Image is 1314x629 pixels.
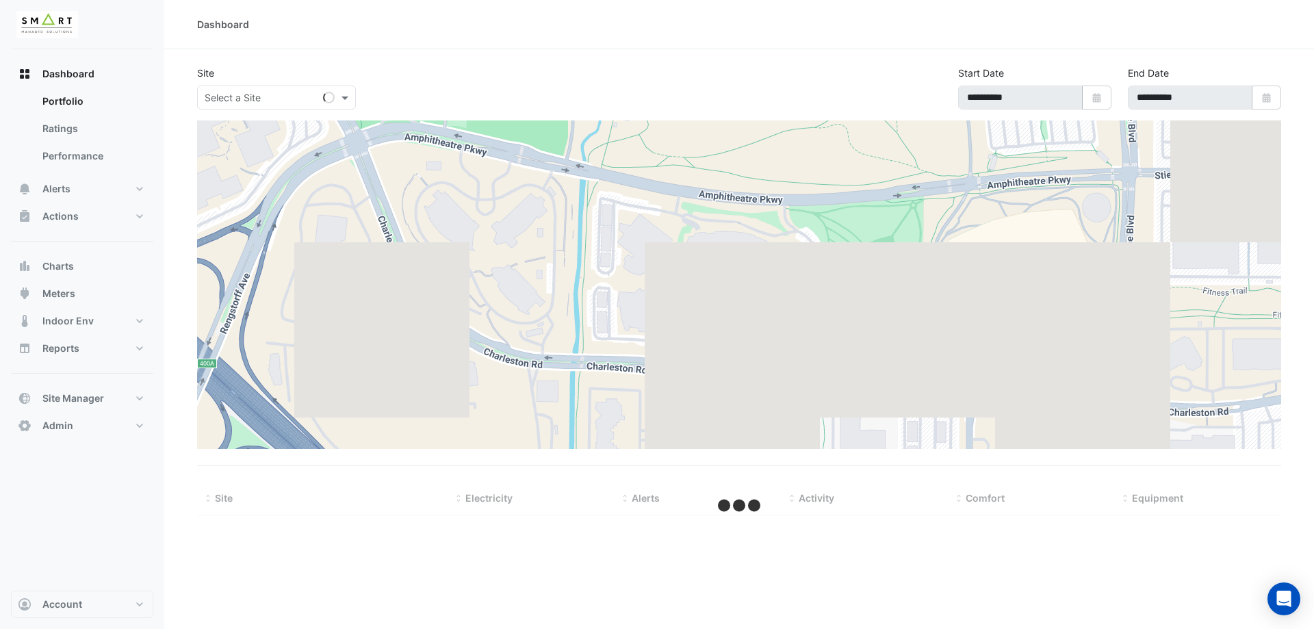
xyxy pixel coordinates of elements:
[31,142,153,170] a: Performance
[42,67,94,81] span: Dashboard
[42,419,73,433] span: Admin
[42,259,74,273] span: Charts
[11,335,153,362] button: Reports
[11,591,153,618] button: Account
[1132,492,1183,504] span: Equipment
[18,209,31,223] app-icon: Actions
[42,598,82,611] span: Account
[42,287,75,300] span: Meters
[11,253,153,280] button: Charts
[11,175,153,203] button: Alerts
[18,67,31,81] app-icon: Dashboard
[11,203,153,230] button: Actions
[42,209,79,223] span: Actions
[11,412,153,439] button: Admin
[465,492,513,504] span: Electricity
[42,182,70,196] span: Alerts
[966,492,1005,504] span: Comfort
[11,385,153,412] button: Site Manager
[11,60,153,88] button: Dashboard
[1128,66,1169,80] label: End Date
[632,492,660,504] span: Alerts
[958,66,1004,80] label: Start Date
[799,492,834,504] span: Activity
[31,115,153,142] a: Ratings
[215,492,233,504] span: Site
[18,342,31,355] app-icon: Reports
[197,66,214,80] label: Site
[42,342,79,355] span: Reports
[42,391,104,405] span: Site Manager
[18,259,31,273] app-icon: Charts
[1267,582,1300,615] div: Open Intercom Messenger
[11,280,153,307] button: Meters
[18,287,31,300] app-icon: Meters
[18,182,31,196] app-icon: Alerts
[18,391,31,405] app-icon: Site Manager
[18,419,31,433] app-icon: Admin
[31,88,153,115] a: Portfolio
[42,314,94,328] span: Indoor Env
[197,17,249,31] div: Dashboard
[11,88,153,175] div: Dashboard
[16,11,78,38] img: Company Logo
[18,314,31,328] app-icon: Indoor Env
[11,307,153,335] button: Indoor Env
